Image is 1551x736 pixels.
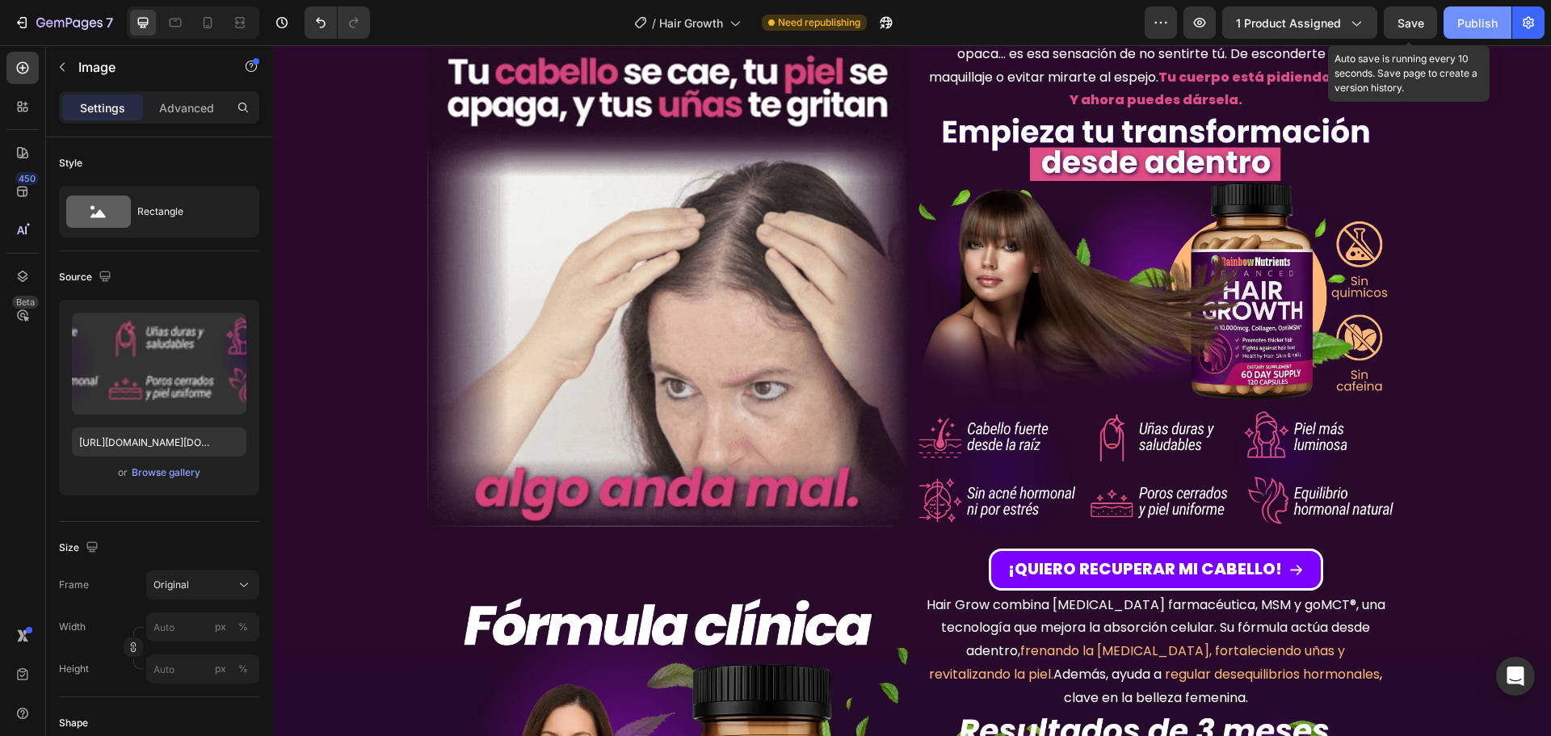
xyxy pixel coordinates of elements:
[643,136,1124,359] img: AnyConv.com__hair_9.webp
[792,620,1111,662] span: , clave en la belleza femenina.
[72,427,246,456] input: https://example.com/image.jpg
[118,463,128,482] span: or
[12,296,39,309] div: Beta
[643,69,1124,136] img: AnyConv.com__hair_8.webp
[15,172,39,185] div: 450
[1384,6,1437,39] button: Save
[1457,15,1498,32] div: Publish
[59,716,88,730] div: Shape
[215,620,226,634] div: px
[1496,657,1535,696] div: Open Intercom Messenger
[137,193,236,230] div: Rectangle
[6,6,120,39] button: 7
[215,662,226,676] div: px
[657,596,1073,638] span: frenando la [MEDICAL_DATA], fortaleciendo uñas y revitalizando la piel.
[78,57,216,77] p: Image
[893,620,1108,638] span: regular desequilibrios hormonales
[59,662,89,676] label: Height
[778,15,860,30] span: Need republishing
[1398,16,1424,30] span: Save
[131,465,201,481] button: Browse gallery
[305,6,370,39] div: Undo/Redo
[233,659,253,679] button: px
[159,99,214,116] p: Advanced
[146,612,259,641] input: px%
[654,550,1113,616] span: Hair Grow combina [MEDICAL_DATA] farmacéutica, MSM y goMCT®, una tecnología que mejora la absorci...
[652,15,656,32] span: /
[146,654,259,683] input: px%
[211,659,230,679] button: %
[59,537,102,559] div: Size
[59,578,89,592] label: Frame
[132,465,200,480] div: Browse gallery
[59,620,86,634] label: Width
[146,570,259,599] button: Original
[238,620,248,634] div: %
[59,156,82,170] div: Style
[717,503,1051,545] button: <p><span style="color:#FFFFFF;font-size:20px;">¡QUIERO RECUPERAR MI CABELLO!</span></p>
[781,620,889,638] span: Además, ayuda a
[153,578,189,592] span: Original
[72,313,246,414] img: preview-image
[643,359,1124,493] img: AnyConv.com__hair_10.webp
[736,512,1010,535] span: ¡QUIERO RECUPERAR MI CABELLO!
[233,617,253,637] button: px
[238,662,248,676] div: %
[1236,15,1341,32] span: 1 product assigned
[272,45,1551,736] iframe: Design area
[1444,6,1511,39] button: Publish
[80,99,125,116] p: Settings
[211,617,230,637] button: %
[106,13,113,32] p: 7
[59,267,115,288] div: Source
[659,15,723,32] span: Hair Growth
[1222,6,1377,39] button: 1 product assigned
